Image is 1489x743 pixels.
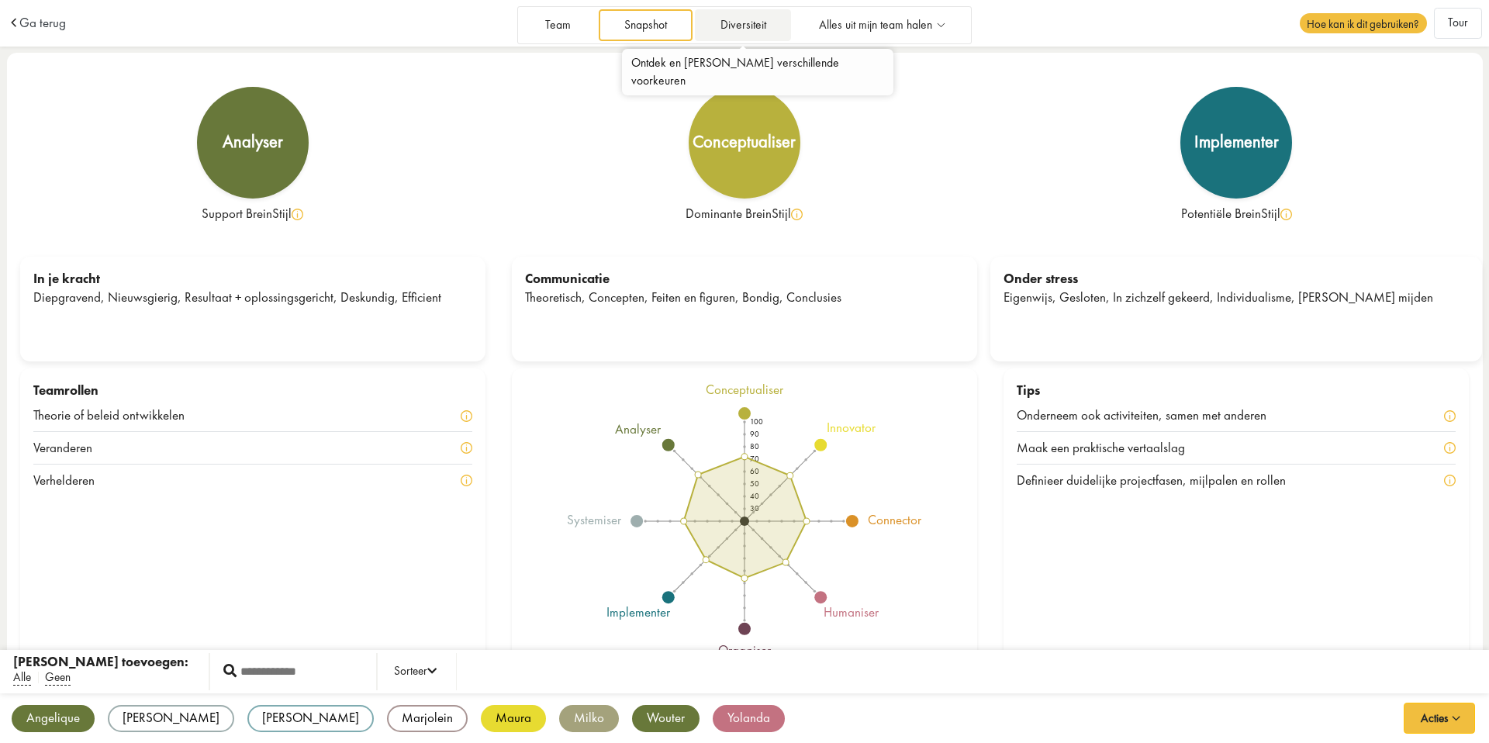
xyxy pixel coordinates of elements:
img: info-yellow.svg [1444,442,1456,454]
a: Team [520,9,596,41]
div: Marjolein [387,705,468,732]
div: [PERSON_NAME] [108,705,234,732]
div: Yolanda [713,705,785,732]
div: Eigenwijs, Gesloten, In zichzelf gekeerd, Individualisme, [PERSON_NAME] mijden [1004,289,1469,307]
tspan: connector [868,511,922,528]
text: 70 [750,454,759,464]
a: Diversiteit [695,9,791,41]
button: Acties [1404,703,1475,734]
tspan: innovator [826,419,876,436]
span: Alle [13,669,31,686]
button: Tour [1434,8,1482,39]
tspan: systemiser [567,511,622,528]
button: Acties [1403,702,1476,734]
div: conceptualiser [693,133,796,150]
div: [PERSON_NAME] toevoegen: [13,653,188,672]
a: Snapshot [599,9,692,41]
img: info-yellow.svg [1444,475,1456,486]
div: Theorie of beleid ontwikkelen [33,406,205,425]
text: 100 [750,416,763,427]
div: Wouter [632,705,700,732]
div: Potentiële BreinStijl [1004,205,1469,223]
div: Communicatie [525,270,964,289]
div: Support BreinStijl [20,205,485,223]
tspan: conceptualiser [706,381,784,398]
div: Dominante BreinStijl [512,205,977,223]
a: Alles uit mijn team halen [794,9,969,41]
div: Onder stress [1004,270,1469,289]
div: Theoretisch, Concepten, Feiten en figuren, Bondig, Conclusies [525,289,964,307]
text: 90 [750,429,759,439]
div: Veranderen [33,439,112,458]
div: Maura [481,705,546,732]
tspan: analyser [615,420,662,437]
div: implementer [1194,133,1279,150]
text: 80 [750,441,759,451]
tspan: organiser [718,641,771,658]
div: Definieer duidelijke projectfasen, mijlpalen en rollen [1017,472,1306,490]
tspan: humaniser [823,603,879,620]
div: Teamrollen [33,382,472,400]
span: Hoe kan ik dit gebruiken? [1300,13,1427,33]
img: info-yellow.svg [791,209,803,220]
div: Milko [559,705,619,732]
div: [PERSON_NAME] [247,705,374,732]
div: analyser [223,133,283,150]
span: Geen [45,669,71,686]
div: Tips [1017,382,1456,400]
tspan: implementer [606,603,671,620]
div: Maak een praktische vertaalslag [1017,439,1205,458]
div: Diepgravend, Nieuwsgierig, Resultaat + oplossingsgericht, Deskundig, Efficient [33,289,472,307]
img: info-yellow.svg [461,410,472,422]
img: info-yellow.svg [292,209,303,220]
div: Sorteer [394,662,437,681]
div: Angelique [12,705,95,732]
div: Onderneem ook activiteiten, samen met anderen [1017,406,1287,425]
img: info-yellow.svg [461,475,472,486]
div: In je kracht [33,270,472,289]
span: Alles uit mijn team halen [819,19,932,32]
a: Ga terug [19,16,66,29]
div: Verhelderen [33,472,115,490]
img: info-yellow.svg [1444,410,1456,422]
img: info-yellow.svg [1280,209,1292,220]
img: info-yellow.svg [461,442,472,454]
